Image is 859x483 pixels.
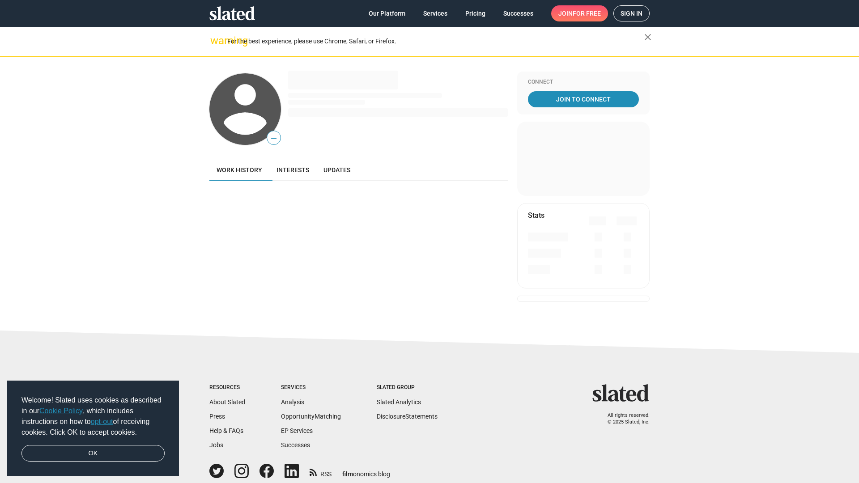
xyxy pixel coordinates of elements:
[209,427,243,434] a: Help & FAQs
[551,5,608,21] a: Joinfor free
[528,211,544,220] mat-card-title: Stats
[361,5,412,21] a: Our Platform
[598,412,650,425] p: All rights reserved. © 2025 Slated, Inc.
[323,166,350,174] span: Updates
[342,463,390,479] a: filmonomics blog
[217,166,262,174] span: Work history
[423,5,447,21] span: Services
[281,413,341,420] a: OpportunityMatching
[267,132,281,144] span: —
[209,398,245,406] a: About Slated
[39,407,83,415] a: Cookie Policy
[342,470,353,478] span: film
[503,5,533,21] span: Successes
[458,5,493,21] a: Pricing
[210,35,221,46] mat-icon: warning
[496,5,540,21] a: Successes
[528,91,639,107] a: Join To Connect
[369,5,405,21] span: Our Platform
[613,5,650,21] a: Sign in
[416,5,455,21] a: Services
[377,384,438,391] div: Slated Group
[465,5,485,21] span: Pricing
[281,384,341,391] div: Services
[91,418,113,425] a: opt-out
[558,5,601,21] span: Join
[377,413,438,420] a: DisclosureStatements
[530,91,637,107] span: Join To Connect
[276,166,309,174] span: Interests
[310,465,332,479] a: RSS
[573,5,601,21] span: for free
[7,381,179,476] div: cookieconsent
[21,445,165,462] a: dismiss cookie message
[209,441,223,449] a: Jobs
[281,398,304,406] a: Analysis
[281,441,310,449] a: Successes
[227,35,644,47] div: For the best experience, please use Chrome, Safari, or Firefox.
[21,395,165,438] span: Welcome! Slated uses cookies as described in our , which includes instructions on how to of recei...
[621,6,642,21] span: Sign in
[316,159,357,181] a: Updates
[209,384,245,391] div: Resources
[281,427,313,434] a: EP Services
[209,159,269,181] a: Work history
[269,159,316,181] a: Interests
[209,413,225,420] a: Press
[528,79,639,86] div: Connect
[642,32,653,42] mat-icon: close
[377,398,421,406] a: Slated Analytics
